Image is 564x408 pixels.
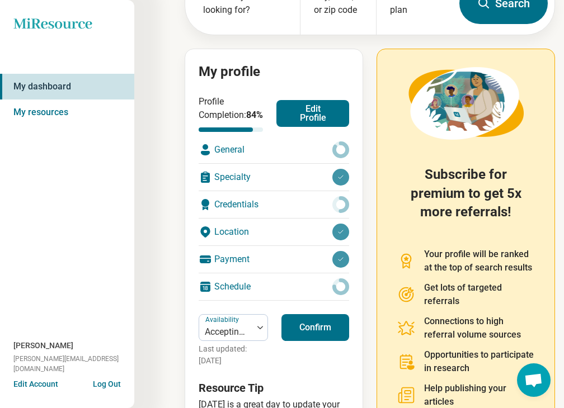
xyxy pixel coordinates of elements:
span: [PERSON_NAME] [13,340,73,352]
div: Location [199,219,349,245]
span: [PERSON_NAME][EMAIL_ADDRESS][DOMAIN_NAME] [13,354,134,374]
button: Edit Profile [276,100,349,127]
h2: Subscribe for premium to get 5x more referrals! [397,165,534,234]
p: Get lots of targeted referrals [424,281,534,308]
span: 84 % [246,110,263,120]
div: Credentials [199,191,349,218]
p: Your profile will be ranked at the top of search results [424,248,534,274]
h2: My profile [199,63,349,82]
button: Log Out [93,378,121,387]
div: Payment [199,246,349,273]
div: General [199,136,349,163]
div: Schedule [199,273,349,300]
button: Edit Account [13,378,58,390]
p: Opportunities to participate in research [424,348,534,375]
div: Specialty [199,164,349,191]
a: Open chat [517,363,551,397]
p: Connections to high referral volume sources [424,315,534,341]
div: Profile Completion: [199,95,263,132]
p: Last updated: [DATE] [199,343,268,367]
h3: Resource Tip [199,380,349,396]
button: Confirm [281,314,349,341]
label: Availability [205,316,241,324]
